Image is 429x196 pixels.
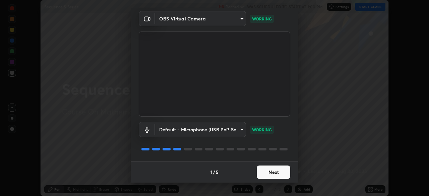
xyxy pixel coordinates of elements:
button: Next [257,166,290,179]
h4: / [213,169,215,176]
div: OBS Virtual Camera [155,11,246,26]
h4: 1 [210,169,212,176]
p: WORKING [252,127,272,133]
p: WORKING [252,16,272,22]
h4: 5 [216,169,219,176]
div: OBS Virtual Camera [155,122,246,137]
